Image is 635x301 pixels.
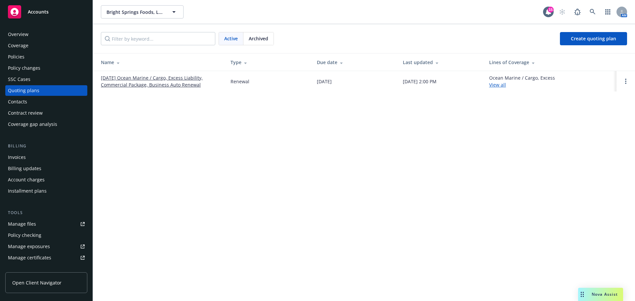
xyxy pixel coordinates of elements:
a: Coverage [5,40,87,51]
a: Manage claims [5,264,87,274]
div: Ocean Marine / Cargo, Excess [489,74,555,88]
div: Overview [8,29,28,40]
a: Billing updates [5,163,87,174]
a: Start snowing [556,5,569,19]
a: SSC Cases [5,74,87,85]
a: Contract review [5,108,87,118]
div: Policies [8,52,24,62]
a: Report a Bug [571,5,584,19]
a: Invoices [5,152,87,163]
a: Quoting plans [5,85,87,96]
div: Renewal [231,78,249,85]
div: [DATE] 2:00 PM [403,78,437,85]
div: Policy checking [8,230,41,241]
span: Accounts [28,9,49,15]
a: Overview [5,29,87,40]
div: Manage exposures [8,241,50,252]
div: Contacts [8,96,27,107]
div: Lines of Coverage [489,59,611,66]
a: Policy changes [5,63,87,73]
span: Archived [249,35,268,42]
div: 15 [548,5,554,11]
a: Create quoting plan [560,32,627,45]
div: Quoting plans [8,85,39,96]
a: Manage certificates [5,252,87,263]
div: Installment plans [8,186,47,196]
div: Billing updates [8,163,41,174]
div: Type [231,59,306,66]
div: Policy changes [8,63,40,73]
div: Due date [317,59,393,66]
a: Installment plans [5,186,87,196]
div: Drag to move [578,288,586,301]
div: Coverage gap analysis [8,119,57,130]
button: Bright Springs Foods, LLC [101,5,184,19]
div: Name [101,59,220,66]
div: Last updated [403,59,479,66]
button: Nova Assist [578,288,623,301]
span: Active [224,35,238,42]
div: [DATE] [317,78,332,85]
a: Manage files [5,219,87,229]
a: Manage exposures [5,241,87,252]
div: Invoices [8,152,26,163]
a: Policies [5,52,87,62]
a: Contacts [5,96,87,107]
div: Contract review [8,108,43,118]
span: Open Client Navigator [12,279,62,286]
div: Tools [5,209,87,216]
a: Policy checking [5,230,87,241]
div: Manage certificates [8,252,51,263]
a: Coverage gap analysis [5,119,87,130]
a: Account charges [5,174,87,185]
div: Manage files [8,219,36,229]
div: Billing [5,143,87,149]
a: Search [586,5,599,19]
a: Switch app [601,5,614,19]
a: View all [489,82,506,88]
a: Accounts [5,3,87,21]
div: Manage claims [8,264,41,274]
span: Nova Assist [592,291,618,297]
input: Filter by keyword... [101,32,215,45]
span: Create quoting plan [571,35,616,42]
span: Bright Springs Foods, LLC [106,9,164,16]
a: Open options [622,77,630,85]
a: [DATE] Ocean Marine / Cargo, Excess Liability, Commercial Package, Business Auto Renewal [101,74,220,88]
div: SSC Cases [8,74,30,85]
div: Coverage [8,40,28,51]
div: Account charges [8,174,45,185]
